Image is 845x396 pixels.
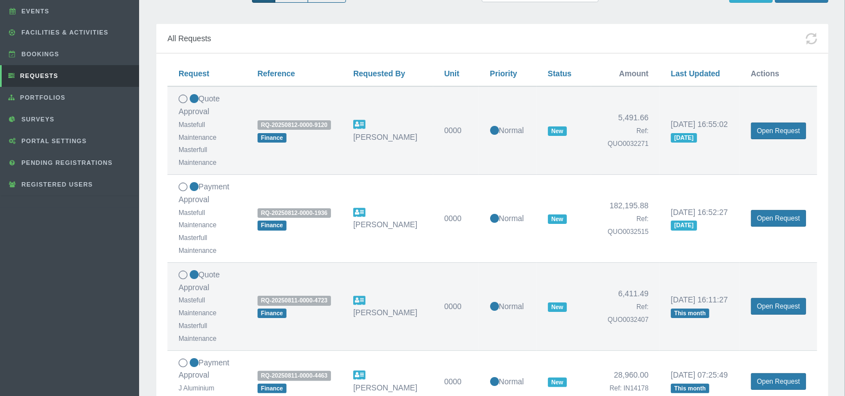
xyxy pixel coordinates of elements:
[19,138,87,144] span: Portal Settings
[479,175,537,263] td: Normal
[342,175,433,263] td: [PERSON_NAME]
[179,146,216,167] small: Masterfull Maintenance
[608,215,649,236] small: Ref: QUO0032515
[751,210,806,227] a: Open Request
[660,262,740,350] td: [DATE] 16:11:27
[548,378,567,387] span: New
[19,181,93,188] span: Registered Users
[258,133,286,143] span: Finance
[342,262,433,350] td: [PERSON_NAME]
[479,86,537,174] td: Normal
[258,296,331,305] span: RQ-20250811-0000-4723
[433,175,479,263] td: 0000
[444,69,459,78] a: Unit
[671,384,709,393] span: This month
[258,384,286,393] span: Finance
[433,262,479,350] td: 0000
[479,262,537,350] td: Normal
[671,133,697,143] span: [DATE]
[490,69,517,78] a: Priority
[167,86,246,174] td: Quote Approval
[342,86,433,174] td: [PERSON_NAME]
[179,69,209,78] a: Request
[167,175,246,263] td: Payment Approval
[548,126,567,136] span: New
[258,69,295,78] a: Reference
[751,69,779,78] span: Actions
[548,69,572,78] a: Status
[258,309,286,318] span: Finance
[258,208,331,218] span: RQ-20250812-0000-1936
[751,373,806,390] a: Open Request
[17,72,58,79] span: Requests
[548,302,567,312] span: New
[671,309,709,318] span: This month
[258,120,331,130] span: RQ-20250812-0000-9120
[179,209,216,229] small: Mastefull Maintenance
[19,159,113,166] span: Pending Registrations
[19,29,108,36] span: Facilities & Activities
[179,234,216,255] small: Masterfull Maintenance
[167,262,246,350] td: Quote Approval
[19,8,50,14] span: Events
[179,384,214,392] small: J Aluminium
[433,86,479,174] td: 0000
[353,69,405,78] a: Requested By
[619,69,649,78] span: Amount
[610,384,649,392] small: Ref: IN14178
[179,121,216,141] small: Mastefull Maintenance
[591,86,660,174] td: 5,491.66
[751,298,806,315] a: Open Request
[258,371,331,380] span: RQ-20250811-0000-4463
[591,175,660,263] td: 182,195.88
[591,262,660,350] td: 6,411.49
[179,322,216,343] small: Masterfull Maintenance
[156,24,828,54] div: All Requests
[751,123,806,139] a: Open Request
[548,214,567,224] span: New
[608,303,649,324] small: Ref: QUO0032407
[671,69,720,78] a: Last Updated
[179,296,216,317] small: Mastefull Maintenance
[19,116,55,123] span: Surveys
[258,221,286,230] span: Finance
[17,94,66,101] span: Portfolios
[671,221,697,230] span: [DATE]
[660,175,740,263] td: [DATE] 16:52:27
[19,51,60,57] span: Bookings
[660,86,740,174] td: [DATE] 16:55:02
